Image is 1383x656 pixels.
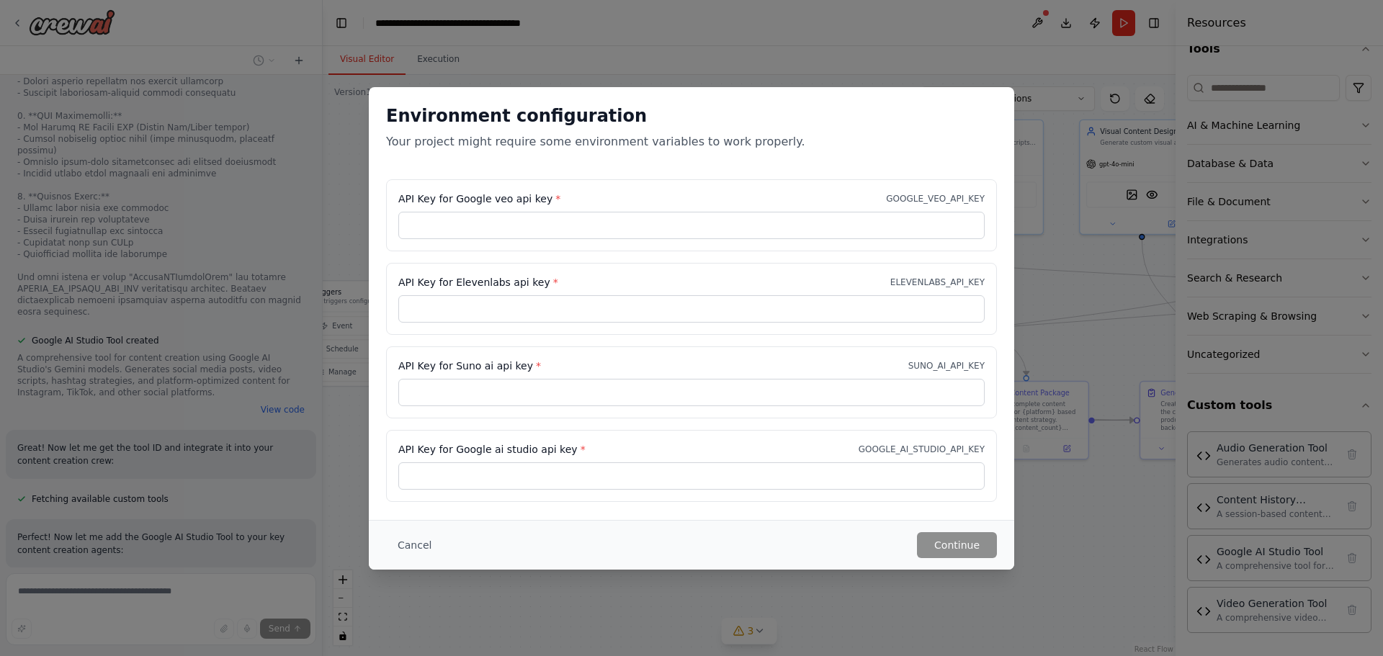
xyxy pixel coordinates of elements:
[917,532,997,558] button: Continue
[386,532,443,558] button: Cancel
[386,104,997,127] h2: Environment configuration
[398,275,558,289] label: API Key for Elevenlabs api key
[908,360,985,372] p: SUNO_AI_API_KEY
[398,359,541,373] label: API Key for Suno ai api key
[398,192,560,206] label: API Key for Google veo api key
[886,193,985,205] p: GOOGLE_VEO_API_KEY
[890,277,985,288] p: ELEVENLABS_API_KEY
[386,133,997,150] p: Your project might require some environment variables to work properly.
[859,444,985,455] p: GOOGLE_AI_STUDIO_API_KEY
[398,442,586,457] label: API Key for Google ai studio api key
